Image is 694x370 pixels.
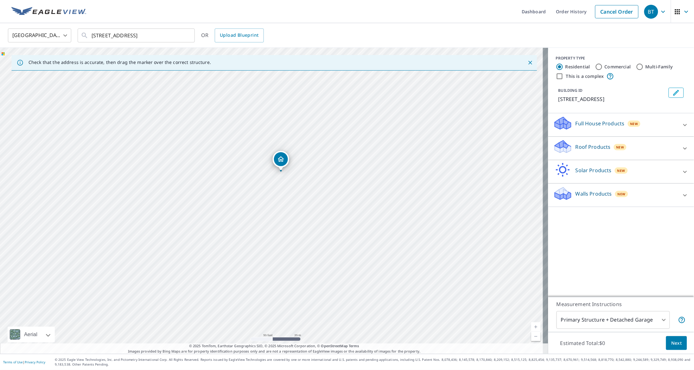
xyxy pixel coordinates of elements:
[3,360,45,364] p: |
[576,190,612,198] p: Walls Products
[605,64,631,70] label: Commercial
[678,316,686,324] span: Your report will include the primary structure and a detached garage if one exists.
[531,322,541,332] a: Current Level 19, Zoom In
[595,5,639,18] a: Cancel Order
[220,31,258,39] span: Upload Blueprint
[553,163,689,181] div: Solar ProductsNew
[189,343,359,349] span: © 2025 TomTom, Earthstar Geographics SIO, © 2025 Microsoft Corporation, ©
[617,168,625,173] span: New
[565,64,590,70] label: Residential
[646,64,673,70] label: Multi-Family
[8,327,55,342] div: Aerial
[671,339,682,347] span: Next
[22,327,39,342] div: Aerial
[8,27,71,44] div: [GEOGRAPHIC_DATA]
[3,360,23,364] a: Terms of Use
[669,88,684,98] button: Edit building 1
[349,343,359,348] a: Terms
[273,151,289,171] div: Dropped pin, building 1, Residential property, 713 Bridge St Selinsgrove, PA 17870
[526,59,534,67] button: Close
[666,336,687,350] button: Next
[576,143,611,151] p: Roof Products
[556,55,686,61] div: PROPERTY TYPE
[29,60,211,65] p: Check that the address is accurate, then drag the marker over the correct structure.
[576,120,625,127] p: Full House Products
[553,116,689,134] div: Full House ProductsNew
[553,186,689,204] div: Walls ProductsNew
[558,88,583,93] p: BUILDING ID
[557,300,686,308] p: Measurement Instructions
[531,332,541,341] a: Current Level 19, Zoom Out
[557,311,670,329] div: Primary Structure + Detached Garage
[576,166,612,174] p: Solar Products
[55,357,691,367] p: © 2025 Eagle View Technologies, Inc. and Pictometry International Corp. All Rights Reserved. Repo...
[201,28,264,42] div: OR
[555,336,610,350] p: Estimated Total: $0
[630,121,638,126] span: New
[618,191,626,197] span: New
[616,145,624,150] span: New
[321,343,348,348] a: OpenStreetMap
[644,5,658,19] div: BT
[11,7,86,16] img: EV Logo
[558,95,666,103] p: [STREET_ADDRESS]
[215,28,264,42] a: Upload Blueprint
[25,360,45,364] a: Privacy Policy
[92,27,182,44] input: Search by address or latitude-longitude
[566,73,604,79] label: This is a complex
[553,139,689,157] div: Roof ProductsNew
